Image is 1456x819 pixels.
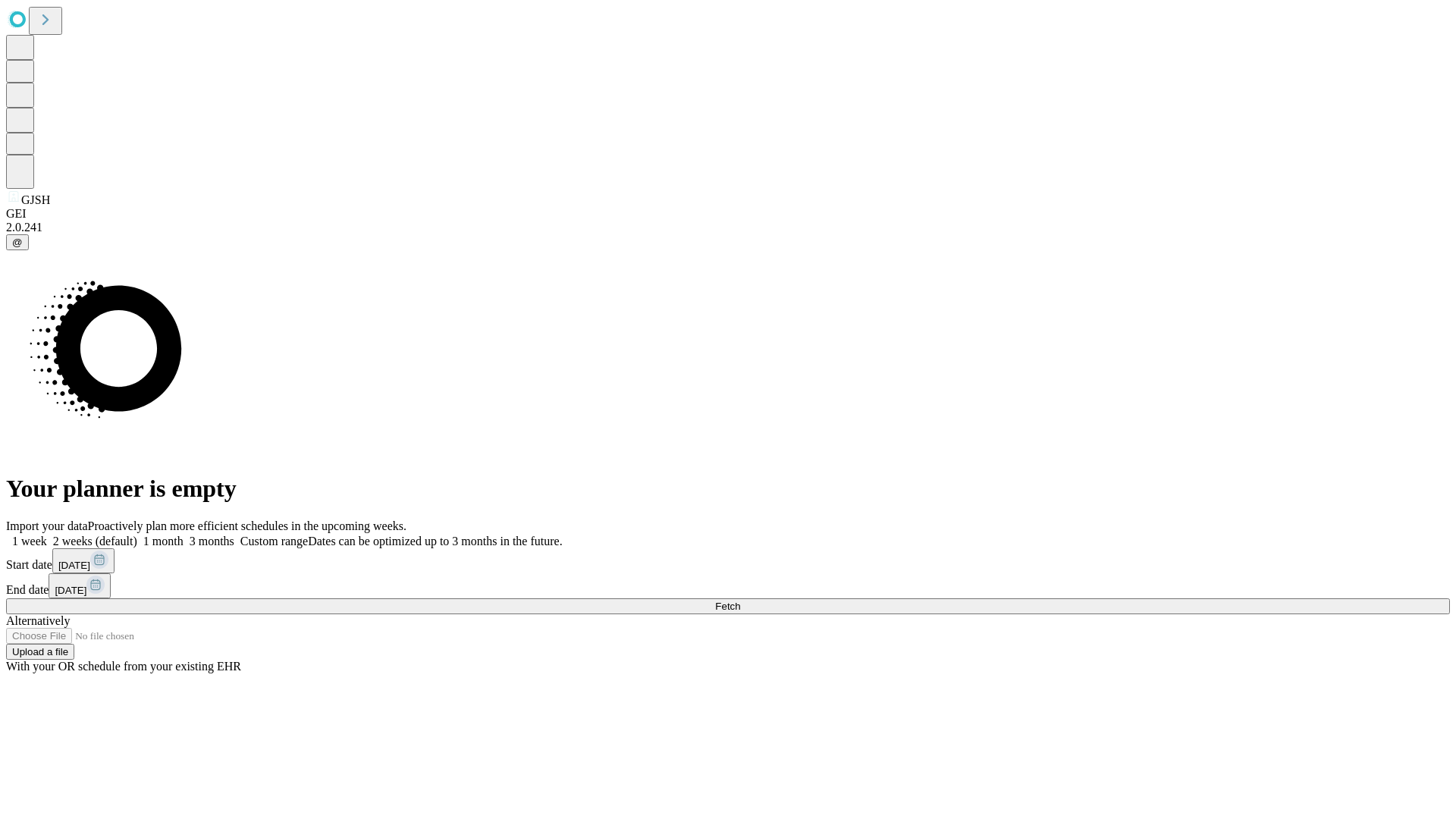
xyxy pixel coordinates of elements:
span: Import your data [6,519,88,532]
span: 1 week [12,535,47,548]
span: 2 weeks (default) [53,535,137,548]
h1: Your planner is empty [6,475,1450,503]
span: Fetch [715,601,740,612]
div: GEI [6,207,1450,221]
button: @ [6,234,29,250]
div: 2.0.241 [6,221,1450,234]
span: Custom range [240,535,308,548]
div: Start date [6,548,1450,573]
span: 3 months [190,535,234,548]
span: With your OR schedule from your existing EHR [6,660,241,673]
span: Dates can be optimized up to 3 months in the future. [308,535,562,548]
button: Upload a file [6,644,74,660]
button: [DATE] [52,548,115,573]
span: GJSH [21,193,50,206]
button: Fetch [6,598,1450,614]
span: [DATE] [58,560,90,571]
div: End date [6,573,1450,598]
button: [DATE] [49,573,111,598]
span: 1 month [143,535,184,548]
span: Alternatively [6,614,70,627]
span: [DATE] [55,585,86,596]
span: Proactively plan more efficient schedules in the upcoming weeks. [88,519,406,532]
span: @ [12,237,23,248]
